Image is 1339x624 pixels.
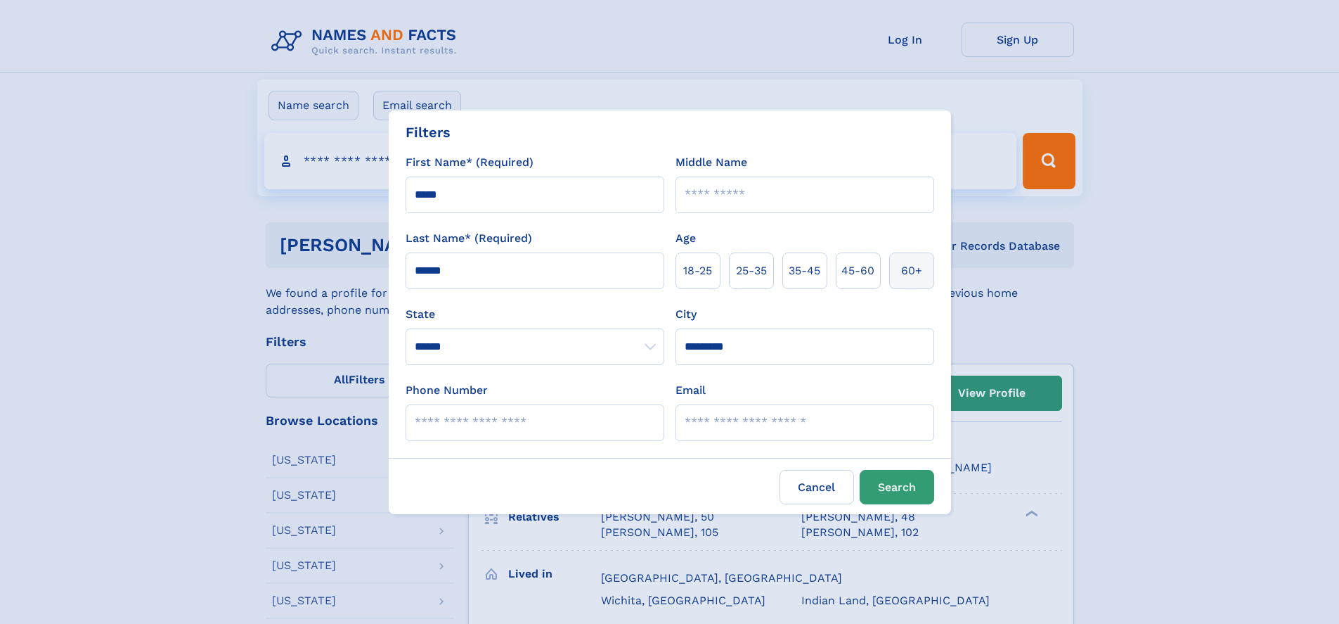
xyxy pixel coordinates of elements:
[406,154,533,171] label: First Name* (Required)
[780,470,854,504] label: Cancel
[406,306,664,323] label: State
[675,154,747,171] label: Middle Name
[789,262,820,279] span: 35‑45
[736,262,767,279] span: 25‑35
[841,262,874,279] span: 45‑60
[860,470,934,504] button: Search
[683,262,712,279] span: 18‑25
[406,122,451,143] div: Filters
[406,382,488,399] label: Phone Number
[406,230,532,247] label: Last Name* (Required)
[675,230,696,247] label: Age
[675,382,706,399] label: Email
[675,306,697,323] label: City
[901,262,922,279] span: 60+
